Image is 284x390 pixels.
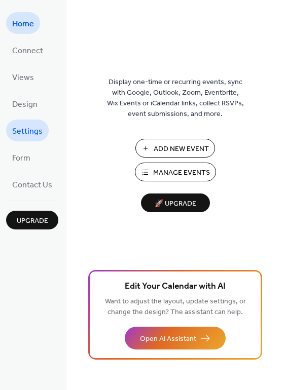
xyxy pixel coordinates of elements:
[6,12,40,34] a: Home
[154,144,209,154] span: Add New Event
[141,193,210,212] button: 🚀 Upgrade
[105,295,246,319] span: Want to adjust the layout, update settings, or change the design? The assistant can help.
[135,139,215,158] button: Add New Event
[6,66,40,88] a: Views
[12,177,52,193] span: Contact Us
[6,173,58,195] a: Contact Us
[17,216,48,226] span: Upgrade
[140,334,196,344] span: Open AI Assistant
[6,120,49,141] a: Settings
[12,124,43,139] span: Settings
[12,97,38,112] span: Design
[12,150,30,166] span: Form
[6,211,58,229] button: Upgrade
[12,43,43,59] span: Connect
[107,77,244,120] span: Display one-time or recurring events, sync with Google, Outlook, Zoom, Eventbrite, Wix Events or ...
[153,168,210,178] span: Manage Events
[6,93,44,114] a: Design
[135,163,216,181] button: Manage Events
[12,70,34,86] span: Views
[147,197,204,211] span: 🚀 Upgrade
[125,280,226,294] span: Edit Your Calendar with AI
[12,16,34,32] span: Home
[125,327,226,349] button: Open AI Assistant
[6,146,37,168] a: Form
[6,39,49,61] a: Connect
